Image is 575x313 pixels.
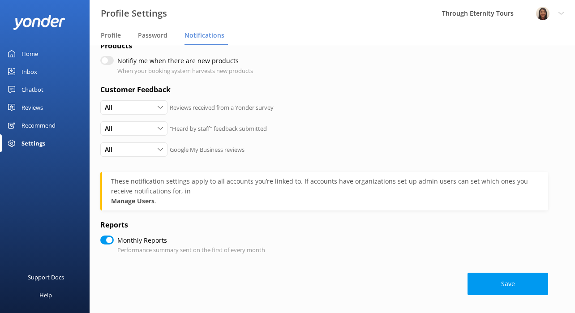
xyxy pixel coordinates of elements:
[105,103,118,112] span: All
[101,6,167,21] h3: Profile Settings
[117,56,249,66] label: Notifiy me when there are new products
[117,245,265,255] p: Performance summary sent on the first of every month
[111,197,154,205] strong: Manage Users
[111,176,539,196] div: These notification settings apply to all accounts you’re linked to. If accounts have organization...
[21,63,37,81] div: Inbox
[105,145,118,154] span: All
[185,31,224,40] span: Notifications
[468,273,548,295] button: Save
[28,268,64,286] div: Support Docs
[21,134,45,152] div: Settings
[100,219,548,231] h4: Reports
[100,40,548,52] h4: Products
[39,286,52,304] div: Help
[117,236,261,245] label: Monthly Reports
[536,7,549,20] img: 725-1755267273.png
[170,124,267,133] p: "Heard by staff" feedback submitted
[21,99,43,116] div: Reviews
[111,176,539,206] div: .
[138,31,167,40] span: Password
[117,66,253,76] p: When your booking system harvests new products
[105,124,118,133] span: All
[21,116,56,134] div: Recommend
[170,145,245,154] p: Google My Business reviews
[21,45,38,63] div: Home
[100,84,548,96] h4: Customer Feedback
[13,15,65,30] img: yonder-white-logo.png
[170,103,274,112] p: Reviews received from a Yonder survey
[21,81,43,99] div: Chatbot
[101,31,121,40] span: Profile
